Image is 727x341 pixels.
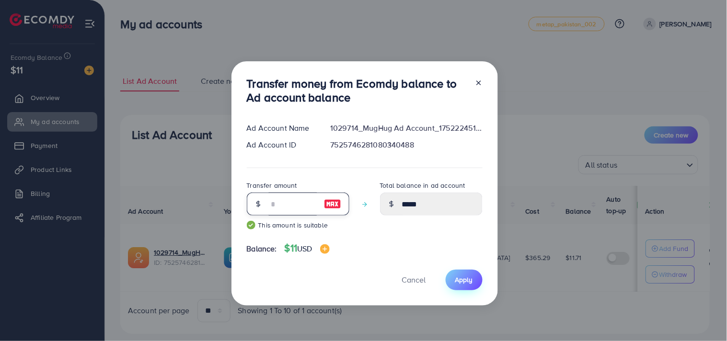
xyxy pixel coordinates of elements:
div: 1029714_MugHug Ad Account_1752224518907 [323,123,490,134]
img: image [320,244,330,254]
iframe: Chat [686,298,720,334]
label: Total balance in ad account [380,181,465,190]
div: 7525746281080340488 [323,139,490,150]
span: Balance: [247,243,277,254]
img: image [324,198,341,210]
h3: Transfer money from Ecomdy balance to Ad account balance [247,77,467,104]
h4: $11 [285,242,330,254]
span: Apply [455,275,473,284]
span: Cancel [402,274,426,285]
small: This amount is suitable [247,220,349,230]
button: Cancel [390,270,438,290]
img: guide [247,221,255,229]
div: Ad Account ID [239,139,323,150]
div: Ad Account Name [239,123,323,134]
span: USD [297,243,312,254]
button: Apply [446,270,483,290]
label: Transfer amount [247,181,297,190]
